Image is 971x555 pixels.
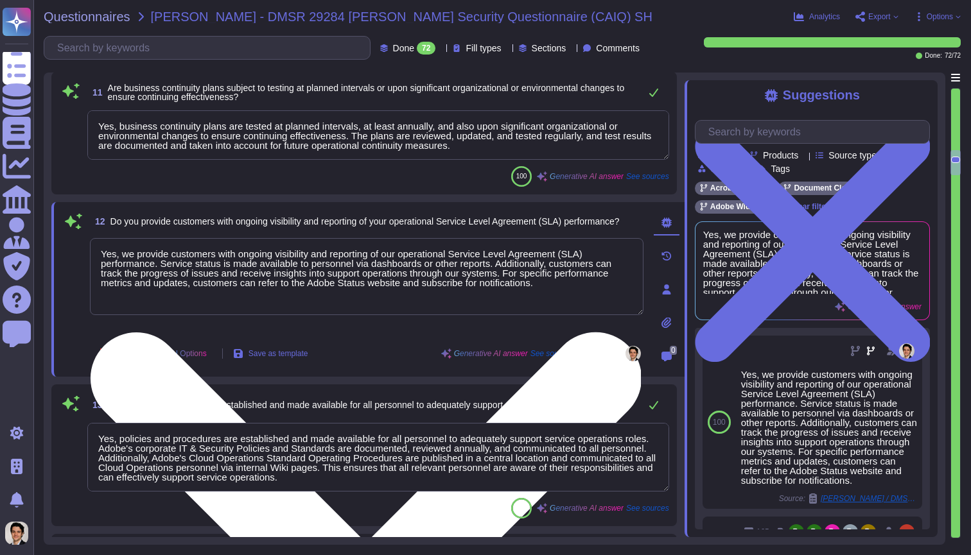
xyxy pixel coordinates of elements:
[110,216,620,226] span: Do you provide customers with ongoing visibility and reporting of your operational Service Level ...
[87,423,669,491] textarea: Yes, policies and procedures are established and made available for all personnel to adequately s...
[868,13,891,21] span: Export
[779,493,917,504] span: Source:
[702,121,929,143] input: Search by keywords
[821,495,917,502] span: [PERSON_NAME] / DMSR 29284 [PERSON_NAME] Security Questionnaire (CAIQ) SH
[626,504,669,512] span: See sources
[87,88,103,97] span: 11
[151,10,652,23] span: [PERSON_NAME] - DMSR 29284 [PERSON_NAME] Security Questionnaire (CAIQ) SH
[741,370,917,485] div: Yes, we provide customers with ongoing visibility and reporting of our operational Service Level ...
[550,173,624,180] span: Generative AI answer
[90,238,643,315] textarea: Yes, we provide customers with ongoing visibility and reporting of our operational Service Level ...
[794,12,840,22] button: Analytics
[90,217,105,226] span: 12
[417,42,435,55] div: 72
[927,13,953,21] span: Options
[532,44,566,53] span: Sections
[466,44,501,53] span: Fill types
[44,10,130,23] span: Questionnaires
[516,173,527,180] span: 100
[626,173,669,180] span: See sources
[516,504,527,511] span: 100
[757,528,769,536] span: 165
[670,346,677,355] span: 0
[945,53,961,59] span: 72 / 72
[809,13,840,21] span: Analytics
[87,400,103,409] span: 13
[108,83,625,102] span: Are business continuity plans subject to testing at planned intervals or upon significant organiz...
[625,346,641,361] img: user
[5,522,28,545] img: user
[393,44,414,53] span: Done
[899,524,914,540] img: user
[3,519,37,547] button: user
[899,343,914,359] img: user
[925,53,942,59] span: Done:
[713,418,726,426] span: 100
[87,110,669,160] textarea: Yes, business continuity plans are tested at planned intervals, at least annually, and also upon ...
[596,44,640,53] span: Comments
[51,37,370,59] input: Search by keywords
